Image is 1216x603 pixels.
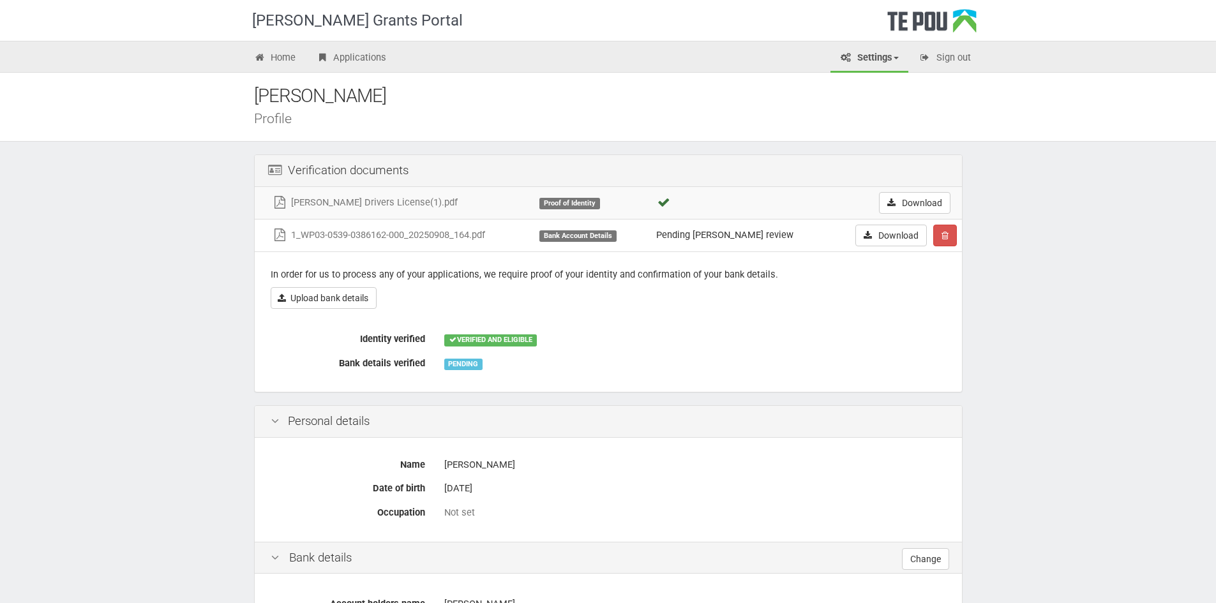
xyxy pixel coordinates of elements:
div: Te Pou Logo [887,9,977,41]
a: Settings [830,45,908,73]
div: Verification documents [255,155,962,187]
p: In order for us to process any of your applications, we require proof of your identity and confir... [271,268,946,281]
a: Home [244,45,306,73]
div: Proof of Identity [539,198,599,209]
a: Upload bank details [271,287,377,309]
div: Not set [444,506,946,519]
a: Applications [306,45,396,73]
div: PENDING [444,359,483,370]
a: Change [902,548,949,570]
a: Sign out [910,45,980,73]
div: Bank details [255,542,962,574]
a: 1_WP03-0539-0386162-000_20250908_164.pdf [272,229,485,241]
label: Occupation [261,502,435,519]
label: Bank details verified [261,352,435,370]
div: [PERSON_NAME] [254,82,982,110]
label: Identity verified [261,328,435,346]
label: Name [261,454,435,472]
div: Profile [254,112,982,125]
a: [PERSON_NAME] Drivers License(1).pdf [272,197,458,208]
a: Download [879,192,950,214]
div: [PERSON_NAME] [444,454,946,476]
a: Download [855,225,927,246]
div: Bank Account Details [539,230,616,242]
div: Personal details [255,406,962,438]
div: VERIFIED AND ELIGIBLE [444,334,537,346]
div: [DATE] [444,477,946,500]
label: Date of birth [261,477,435,495]
td: Pending [PERSON_NAME] review [651,219,828,251]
